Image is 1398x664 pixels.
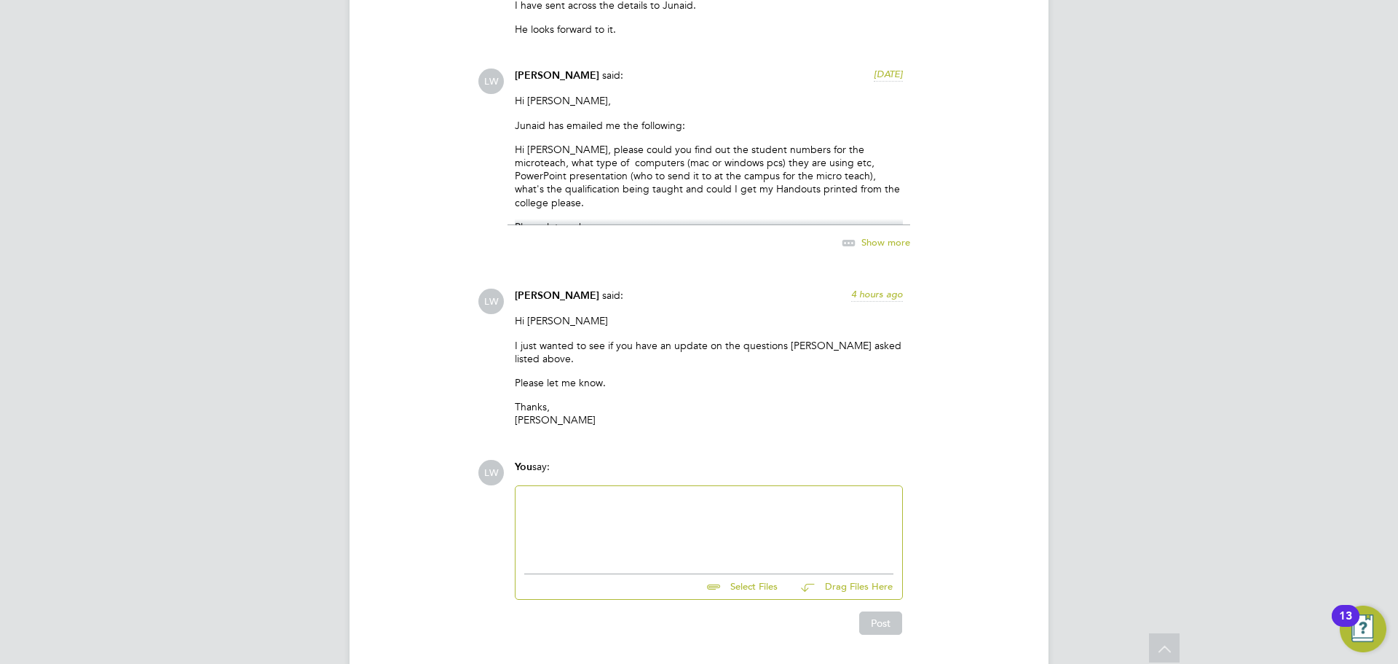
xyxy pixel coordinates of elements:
[861,236,910,249] span: Show more
[1339,616,1352,635] div: 13
[515,69,599,82] span: [PERSON_NAME]
[515,400,903,426] p: Thanks, [PERSON_NAME]
[602,69,623,82] span: said:
[515,289,599,302] span: [PERSON_NAME]
[515,220,903,233] p: Please let me know.
[874,68,903,80] span: [DATE]
[515,461,532,473] span: You
[515,143,903,209] p: Hi [PERSON_NAME], please could you find out the student numbers for the microteach, what type of ...
[478,289,504,314] span: LW
[789,572,893,603] button: Drag Files Here
[478,460,504,485] span: LW
[515,460,903,485] div: say:
[515,23,903,36] p: He looks forward to it.
[1340,606,1386,652] button: Open Resource Center, 13 new notifications
[602,289,623,302] span: said:
[515,314,903,327] p: Hi [PERSON_NAME]
[859,612,902,635] button: Post
[851,288,903,300] span: 4 hours ago
[515,376,903,389] p: Please let me know.
[478,69,504,94] span: LW
[515,94,903,107] p: Hi [PERSON_NAME],
[515,339,903,365] p: I just wanted to see if you have an update on the questions [PERSON_NAME] asked listed above.
[515,119,903,132] p: Junaid has emailed me the following:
